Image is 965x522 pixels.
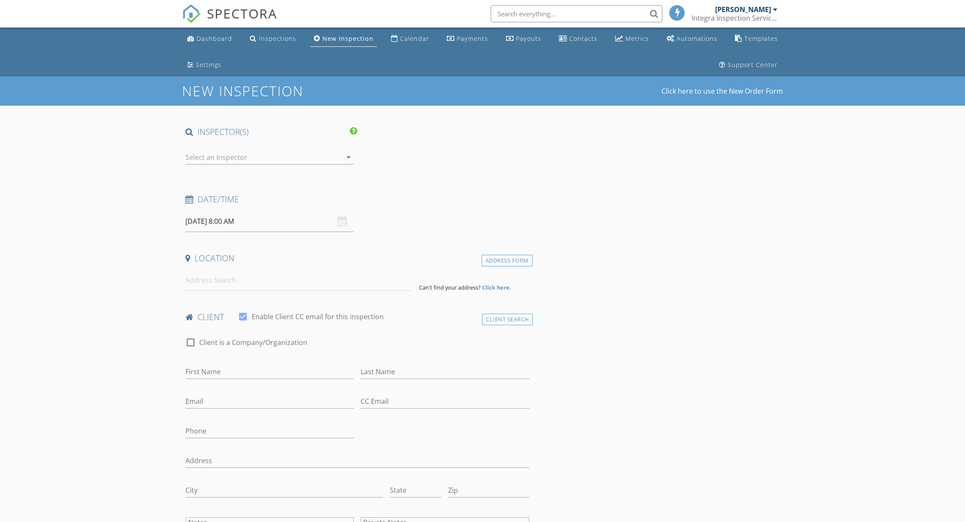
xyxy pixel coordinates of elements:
[457,34,488,43] div: Payments
[715,5,771,14] div: [PERSON_NAME]
[185,270,412,291] input: Address Search
[182,4,201,23] img: The Best Home Inspection Software - Spectora
[185,126,357,137] h4: INSPECTOR(S)
[728,61,778,69] div: Support Center
[185,253,529,264] h4: Location
[184,31,236,47] a: Dashboard
[185,311,529,323] h4: client
[259,34,296,43] div: Inspections
[516,34,541,43] div: Payouts
[692,14,777,22] div: Integra Inspection Services, LLC
[569,34,598,43] div: Contacts
[677,34,717,43] div: Automations
[310,31,377,47] a: New Inspection
[400,34,429,43] div: Calendar
[343,152,354,162] i: arrow_drop_down
[482,255,533,266] div: Address Form
[419,284,481,291] span: Can't find your address?
[207,4,277,22] span: SPECTORA
[185,211,354,232] input: Select date
[482,314,533,325] div: Client Search
[662,88,783,95] a: Click here to use the New Order Form
[744,34,778,43] div: Templates
[625,34,649,43] div: Metrics
[491,5,662,22] input: Search everything...
[185,194,529,205] h4: Date/Time
[612,31,652,47] a: Metrics
[196,61,222,69] div: Settings
[663,31,721,47] a: Automations (Basic)
[482,284,511,291] strong: Click here.
[322,34,373,43] div: New Inspection
[443,31,492,47] a: Payments
[246,31,300,47] a: Inspections
[388,31,433,47] a: Calendar
[199,338,307,347] label: Client is a Company/Organization
[252,312,384,321] label: Enable Client CC email for this inspection
[555,31,601,47] a: Contacts
[182,83,372,98] h1: New Inspection
[503,31,545,47] a: Payouts
[197,34,232,43] div: Dashboard
[731,31,781,47] a: Templates
[184,57,225,73] a: Settings
[182,12,277,30] a: SPECTORA
[716,57,781,73] a: Support Center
